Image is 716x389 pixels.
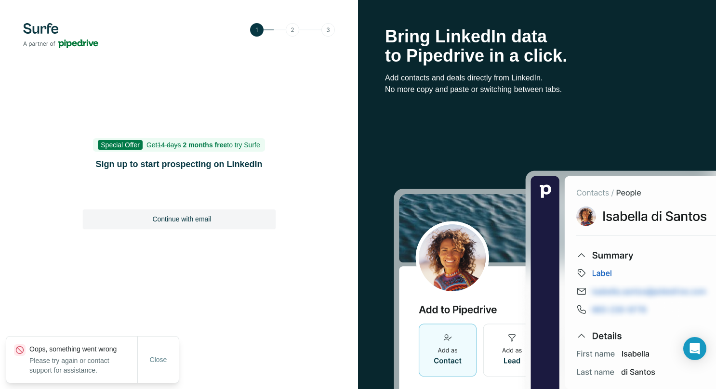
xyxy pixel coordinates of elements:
[83,157,276,171] h1: Sign up to start prospecting on LinkedIn
[385,72,689,84] p: Add contacts and deals directly from LinkedIn.
[98,140,143,150] span: Special Offer
[385,84,689,95] p: No more copy and paste or switching between tabs.
[29,344,137,354] p: Oops, something went wrong
[385,27,689,65] h1: Bring LinkedIn data to Pipedrive in a click.
[394,170,716,389] img: Surfe Stock Photo - Selling good vibes
[143,351,174,368] button: Close
[150,355,167,364] span: Close
[158,141,181,149] s: 14 days
[78,183,280,205] iframe: Sign in with Google Button
[146,141,260,149] span: Get to try Surfe
[152,214,211,224] span: Continue with email
[250,23,335,37] img: Step 1
[29,356,137,375] p: Please try again or contact support for assistance.
[183,141,227,149] b: 2 months free
[683,337,706,360] div: Open Intercom Messenger
[23,23,98,48] img: Surfe's logo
